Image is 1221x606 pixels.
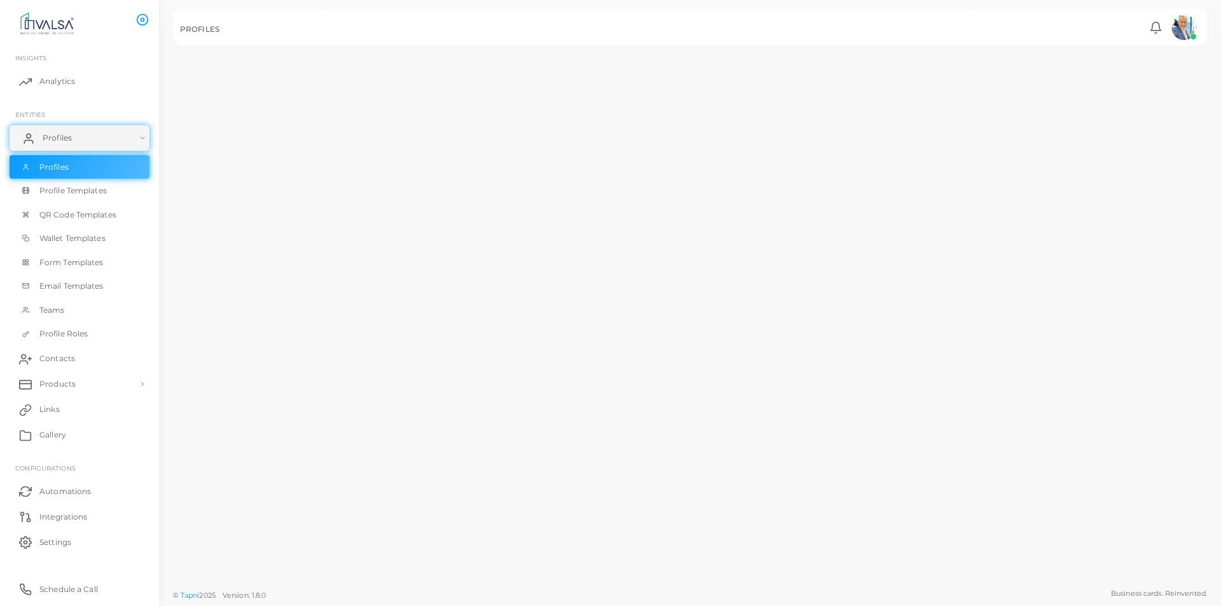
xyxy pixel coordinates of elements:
[1168,15,1200,40] a: avatar
[1171,15,1197,40] img: avatar
[39,162,69,173] span: Profiles
[10,576,149,602] a: Schedule a Call
[223,591,266,600] span: Version: 1.8.0
[10,322,149,346] a: Profile Roles
[10,422,149,448] a: Gallery
[10,371,149,397] a: Products
[39,537,71,548] span: Settings
[39,378,76,390] span: Products
[10,69,149,94] a: Analytics
[39,76,75,87] span: Analytics
[39,486,91,497] span: Automations
[39,328,88,340] span: Profile Roles
[15,464,76,472] span: Configurations
[10,125,149,151] a: Profiles
[11,12,82,36] img: logo
[180,25,219,34] h5: PROFILES
[43,132,72,144] span: Profiles
[15,54,46,62] span: INSIGHTS
[10,251,149,275] a: Form Templates
[39,584,98,595] span: Schedule a Call
[39,185,107,196] span: Profile Templates
[10,504,149,529] a: Integrations
[39,305,65,316] span: Teams
[39,209,116,221] span: QR Code Templates
[10,529,149,554] a: Settings
[39,511,87,523] span: Integrations
[199,590,215,601] span: 2025
[10,179,149,203] a: Profile Templates
[181,591,200,600] a: Tapni
[15,111,45,118] span: ENTITIES
[10,226,149,251] a: Wallet Templates
[10,298,149,322] a: Teams
[10,397,149,422] a: Links
[10,346,149,371] a: Contacts
[10,274,149,298] a: Email Templates
[39,233,106,244] span: Wallet Templates
[39,257,104,268] span: Form Templates
[10,203,149,227] a: QR Code Templates
[39,404,60,415] span: Links
[173,590,266,601] span: ©
[39,429,66,441] span: Gallery
[1111,588,1207,599] span: Business cards. Reinvented.
[10,478,149,504] a: Automations
[39,280,104,292] span: Email Templates
[10,155,149,179] a: Profiles
[39,353,75,364] span: Contacts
